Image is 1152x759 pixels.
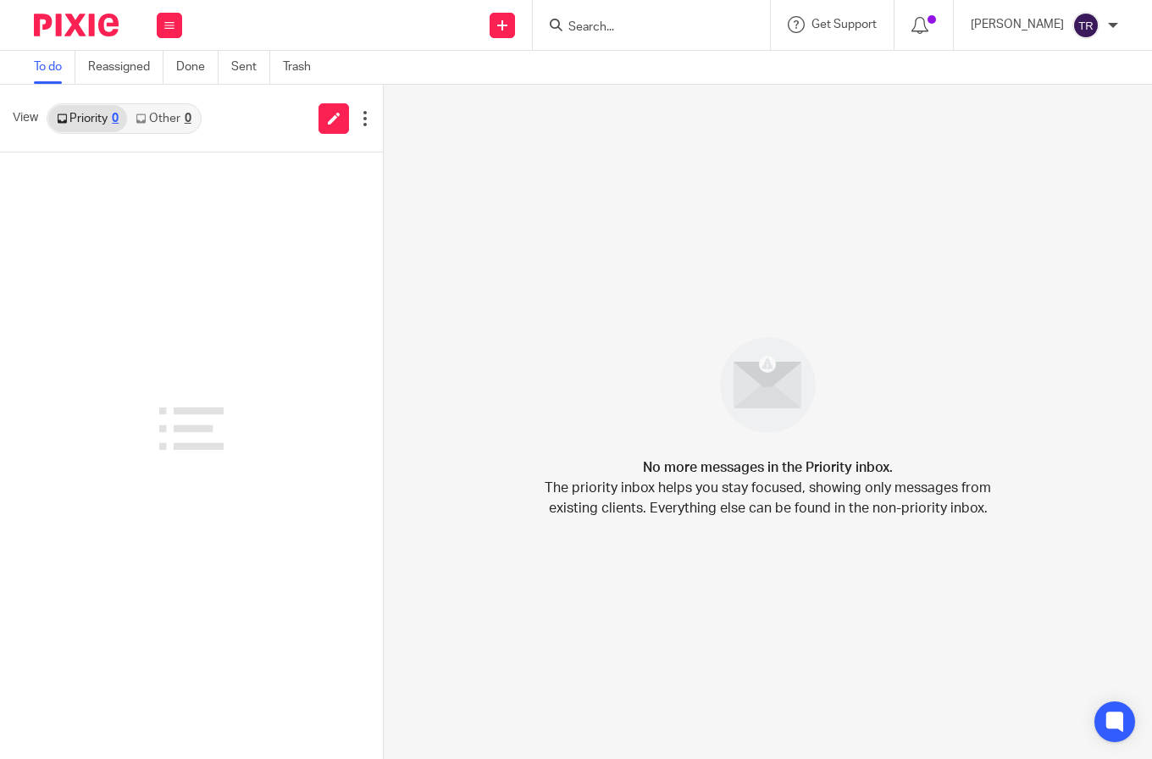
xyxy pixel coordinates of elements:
a: Other0 [127,105,199,132]
img: image [709,326,827,444]
a: Reassigned [88,51,163,84]
img: svg%3E [1072,12,1099,39]
a: Sent [231,51,270,84]
a: Trash [283,51,324,84]
a: To do [34,51,75,84]
p: The priority inbox helps you stay focused, showing only messages from existing clients. Everythin... [544,478,993,518]
img: Pixie [34,14,119,36]
input: Search [567,20,719,36]
div: 0 [185,113,191,125]
h4: No more messages in the Priority inbox. [643,457,893,478]
span: View [13,109,38,127]
div: 0 [112,113,119,125]
a: Done [176,51,219,84]
a: Priority0 [48,105,127,132]
p: [PERSON_NAME] [971,16,1064,33]
span: Get Support [811,19,877,30]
